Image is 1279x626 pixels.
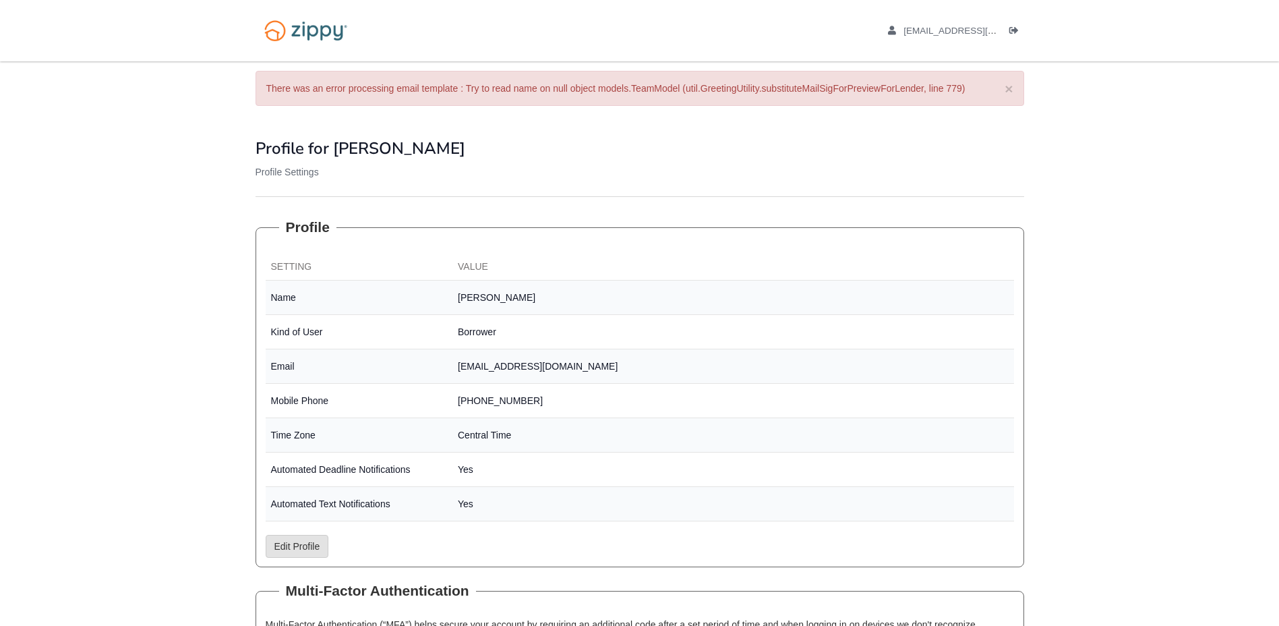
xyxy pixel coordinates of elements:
[266,349,453,384] td: Email
[256,13,356,48] img: Logo
[279,581,476,601] legend: Multi-Factor Authentication
[452,453,1014,487] td: Yes
[256,165,1024,179] p: Profile Settings
[266,315,453,349] td: Kind of User
[256,71,1024,106] div: There was an error processing email template : Try to read name on null object models.TeamModel (...
[452,349,1014,384] td: [EMAIL_ADDRESS][DOMAIN_NAME]
[266,453,453,487] td: Automated Deadline Notifications
[452,487,1014,521] td: Yes
[266,281,453,315] td: Name
[452,315,1014,349] td: Borrower
[902,42,986,58] div: Your account details
[266,535,329,558] a: Edit Profile
[452,254,1014,281] th: Value
[888,26,1059,39] a: edit profile
[266,487,453,521] td: Automated Text Notifications
[452,281,1014,315] td: [PERSON_NAME]
[266,254,453,281] th: Setting
[903,26,1058,36] span: b.richards0302@gmail.com
[279,217,336,237] legend: Profile
[256,140,1024,157] h1: Profile for [PERSON_NAME]
[452,418,1014,453] td: Central Time
[1009,26,1024,39] a: Log out
[452,384,1014,418] td: [PHONE_NUMBER]
[1005,82,1013,96] button: ×
[266,384,453,418] td: Mobile Phone
[266,418,453,453] td: Time Zone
